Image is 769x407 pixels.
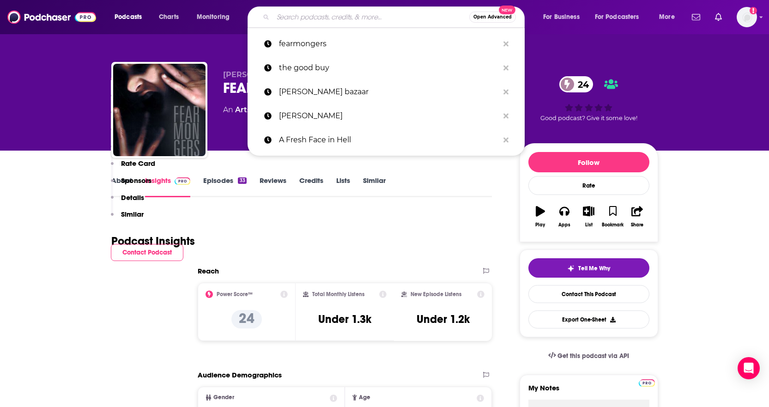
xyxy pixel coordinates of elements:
[557,352,629,360] span: Get this podcast via API
[359,395,370,401] span: Age
[737,7,757,27] span: Logged in as AtriaBooks
[528,285,649,303] a: Contact This Podcast
[639,379,655,387] img: Podchaser Pro
[248,32,525,56] a: fearmongers
[299,176,323,197] a: Credits
[540,115,637,121] span: Good podcast? Give it some love!
[631,222,643,228] div: Share
[121,210,144,219] p: Similar
[528,200,552,233] button: Play
[567,265,575,272] img: tell me why sparkle
[499,6,515,14] span: New
[528,258,649,278] button: tell me why sparkleTell Me Why
[659,11,675,24] span: More
[223,104,345,115] div: An podcast
[256,6,533,28] div: Search podcasts, credits, & more...
[552,200,576,233] button: Apps
[528,152,649,172] button: Follow
[528,310,649,328] button: Export One-Sheet
[688,9,704,25] a: Show notifications dropdown
[248,56,525,80] a: the good buy
[279,104,499,128] p: Barry Kibrick
[750,7,757,14] svg: Add a profile image
[639,378,655,387] a: Pro website
[602,222,624,228] div: Bookmark
[558,222,570,228] div: Apps
[111,193,144,210] button: Details
[520,70,658,128] div: 24Good podcast? Give it some love!
[217,291,253,298] h2: Power Score™
[738,357,760,379] div: Open Intercom Messenger
[153,10,184,24] a: Charts
[111,176,151,193] button: Sponsors
[653,10,686,24] button: open menu
[535,222,545,228] div: Play
[625,200,649,233] button: Share
[115,11,142,24] span: Podcasts
[121,193,144,202] p: Details
[537,10,591,24] button: open menu
[203,176,246,197] a: Episodes33
[528,176,649,195] div: Rate
[111,210,144,227] button: Similar
[7,8,96,26] img: Podchaser - Follow, Share and Rate Podcasts
[248,128,525,152] a: A Fresh Face in Hell
[411,291,461,298] h2: New Episode Listens
[279,80,499,104] p: harper's bazaar
[190,10,242,24] button: open menu
[121,176,151,185] p: Sponsors
[595,11,639,24] span: For Podcasters
[469,12,516,23] button: Open AdvancedNew
[159,11,179,24] span: Charts
[585,222,593,228] div: List
[223,70,289,79] span: [PERSON_NAME]
[235,105,251,114] a: Arts
[273,10,469,24] input: Search podcasts, credits, & more...
[576,200,600,233] button: List
[363,176,386,197] a: Similar
[559,76,593,92] a: 24
[737,7,757,27] button: Show profile menu
[336,176,350,197] a: Lists
[601,200,625,233] button: Bookmark
[279,128,499,152] p: A Fresh Face in Hell
[737,7,757,27] img: User Profile
[279,56,499,80] p: the good buy
[248,104,525,128] a: [PERSON_NAME]
[113,64,206,156] img: FEARMONGERS
[318,312,371,326] h3: Under 1.3k
[312,291,364,298] h2: Total Monthly Listens
[279,32,499,56] p: fearmongers
[528,383,649,400] label: My Notes
[111,244,183,261] button: Contact Podcast
[543,11,580,24] span: For Business
[213,395,234,401] span: Gender
[198,371,282,379] h2: Audience Demographics
[198,267,219,275] h2: Reach
[569,76,593,92] span: 24
[231,310,262,328] p: 24
[238,177,246,184] div: 33
[541,345,637,367] a: Get this podcast via API
[260,176,286,197] a: Reviews
[473,15,512,19] span: Open Advanced
[417,312,470,326] h3: Under 1.2k
[248,80,525,104] a: [PERSON_NAME] bazaar
[589,10,653,24] button: open menu
[108,10,154,24] button: open menu
[578,265,610,272] span: Tell Me Why
[711,9,726,25] a: Show notifications dropdown
[197,11,230,24] span: Monitoring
